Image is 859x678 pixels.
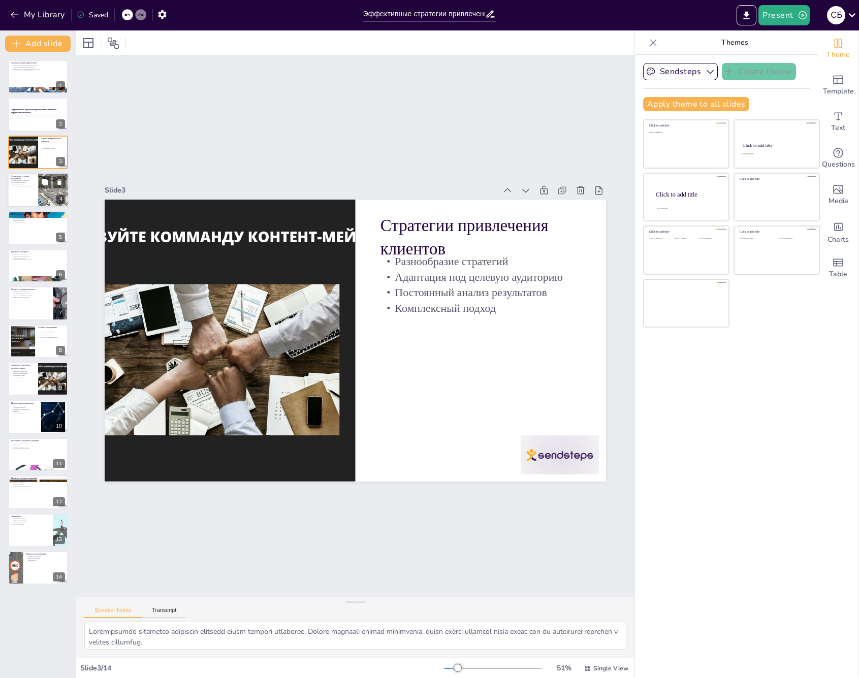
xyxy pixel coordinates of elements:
div: 3 [56,157,65,166]
p: Разнообразие стратегий [41,142,65,144]
div: 51 % [552,663,576,673]
p: Примеры успешных компаний [11,477,65,480]
div: Click to add title [649,124,722,127]
div: Click to add text [740,238,772,240]
div: 8 [56,346,65,355]
button: Add slide [5,36,71,52]
div: 2 [8,98,68,131]
div: Click to add title [656,190,721,198]
div: 12 [8,475,68,509]
p: Онлайн-присутствие критично для бизнеса [11,64,65,67]
span: Questions [822,159,855,170]
div: 11 [53,459,65,468]
button: Speaker Notes [84,607,142,618]
p: Демонстрация проектов [38,333,65,335]
div: Макет [80,35,97,51]
div: С Б [827,6,845,24]
p: Исследование рынка [11,374,35,376]
p: Использование аналитики [11,402,38,405]
div: Добавление изображений, графики, фигур или видео [818,177,858,213]
div: Получайте информацию в режиме реального времени от своей аудитории [818,140,858,177]
p: Комплексный подход [377,277,579,313]
span: Позиция [107,37,119,49]
p: Адаптация под целевую аудиторию [374,246,576,282]
div: 6 [8,249,68,282]
p: Адаптация под целевую аудиторию [41,144,65,146]
p: Сетевые мероприятия [38,326,65,329]
div: Click to add body [656,207,720,209]
p: Укрепление имиджа компании [11,293,50,295]
div: Добавить таблицу [818,250,858,286]
p: Обратная связь и улучшение услуг [11,185,35,187]
div: 13 [53,535,65,544]
div: 12 [53,497,65,506]
span: Single View [593,664,628,672]
p: Комплексный подход [11,518,50,520]
p: Социальные сети как инструмент [11,175,35,180]
div: Изменить общую тему [818,30,858,67]
p: Themes [661,30,808,55]
p: Настройка рекламных кампаний [11,259,65,261]
p: Эффективные стратегии [11,480,65,482]
p: Укрепление позиций на рынке [38,336,65,338]
p: Постоянный анализ результатов [41,146,65,148]
div: Click to add text [742,153,810,155]
p: Постоянное обучение и развитие [11,439,65,442]
div: 10 [53,422,65,431]
div: 7 [56,308,65,317]
button: Present [758,5,809,25]
p: Продвижение проектов [11,181,35,183]
p: Стратегии привлечения клиентов [41,137,65,143]
span: Media [829,196,848,207]
span: Template [823,86,854,97]
span: Text [831,122,845,134]
p: SEO и контент-маркетинг [11,213,65,216]
p: Инвестиции в онлайн-присутствие [11,70,65,72]
div: 9 [56,383,65,393]
div: Saved [77,10,108,20]
p: Взаимодействие с клиентами [11,179,35,181]
p: Улучшение стратегий [11,406,38,408]
span: Charts [828,234,849,245]
div: 5 [8,211,68,245]
p: Конверсии [11,410,38,412]
p: Общение с клиентами [38,335,65,337]
p: Углубление понимания [26,561,65,563]
div: 1 [8,60,68,93]
div: Добавить текстовые поля [818,104,858,140]
button: Transcript [142,607,187,618]
p: Открытое обсуждение [26,556,65,558]
p: Качественный контент [11,217,65,219]
div: 14 [53,572,65,582]
p: Повышение качества услуг [11,446,65,448]
p: Как эффективно привлекать клиентов в строительном бизнесе, независимо от масштаба вашей компании.... [11,113,65,116]
div: Click to add text [674,238,697,240]
p: Аналитические инструменты [11,408,38,410]
div: Slide 3 / 14 [80,663,444,673]
input: Вставить заголовок [363,7,486,21]
p: Увеличение обращений [11,257,65,259]
p: Стратегии привлечения клиентов [368,190,572,258]
p: [PERSON_NAME] [11,482,65,484]
p: Обмен опытом [26,559,65,561]
p: Разнообразие стратегий [373,231,574,267]
span: Table [829,269,847,280]
div: Click to add text [699,238,722,240]
p: Конкуренция [11,444,65,446]
button: Экспорт в PowerPoint [737,5,756,25]
button: Apply theme to all slides [643,97,749,111]
p: Значение онлайн-присутствия [11,61,65,64]
div: Добавить готовые слайды [818,67,858,104]
p: Адаптация под разные сегменты рынка [11,364,35,369]
div: Click to add title [649,230,722,234]
p: Удовлетворенность клиентов [11,447,65,449]
p: Социальные сети увеличивают взаимодействие [11,68,65,70]
p: Инвестирование в обучение [11,442,65,444]
p: Привлечение новых клиентов [11,297,50,299]
strong: Эффективные стратегии привлечения клиентов в строительном бизнесе [11,108,56,113]
div: Slide 3 [91,172,482,222]
div: Click to add title [740,177,812,181]
p: Успех через понимание [11,376,35,378]
p: Увеличение трафика [11,219,65,221]
p: Вопросы и обсуждение [26,553,65,556]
